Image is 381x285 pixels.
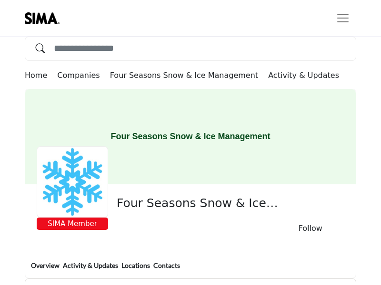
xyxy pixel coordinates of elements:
h1: Four Seasons Snow & Ice Management [110,89,270,184]
button: More details [337,227,344,231]
a: Companies [57,71,110,80]
a: Four Seasons Snow & Ice Management [110,71,258,80]
a: Activity & Updates [261,71,339,80]
button: Follow [284,220,332,237]
a: Activity & Updates [62,260,119,278]
span: Four Seasons Snow & Ice Management [117,196,337,211]
input: Search Solutions [25,37,356,61]
span: SIMA Member [39,218,106,229]
img: site Logo [25,12,64,24]
button: Toggle navigation [330,9,356,28]
a: Overview [30,260,60,278]
button: Like [272,226,280,231]
a: Home [25,71,57,80]
a: Locations [121,260,150,278]
a: Contacts [153,260,180,278]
